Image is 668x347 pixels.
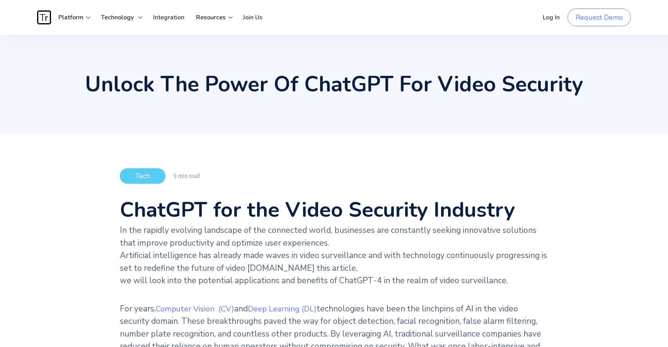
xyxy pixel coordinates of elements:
[58,13,83,22] strong: Platform
[147,6,190,29] a: Integration
[95,6,143,29] div: Technology
[248,304,317,314] a: Deep Learning (DL)
[190,6,233,29] div: Resources
[37,10,51,24] img: Traces Logo
[101,13,134,22] strong: Technology
[37,10,53,24] a: home
[537,6,566,29] a: Log In
[120,199,548,220] h1: ChatGPT for the Video Security Industry
[196,13,226,22] strong: Resources
[173,172,199,180] div: 9 min read
[156,304,234,314] a: Computer Vision (CV)
[120,224,548,287] p: In the rapidly evolving landscape of the connected world, businesses are constantly seeking innov...
[37,74,631,95] h1: Unlock the Power of ChatGPT for Video Security
[53,6,91,29] div: Platform
[120,168,165,184] div: Tech
[567,9,631,26] a: Request Demo
[237,6,268,29] a: Join Us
